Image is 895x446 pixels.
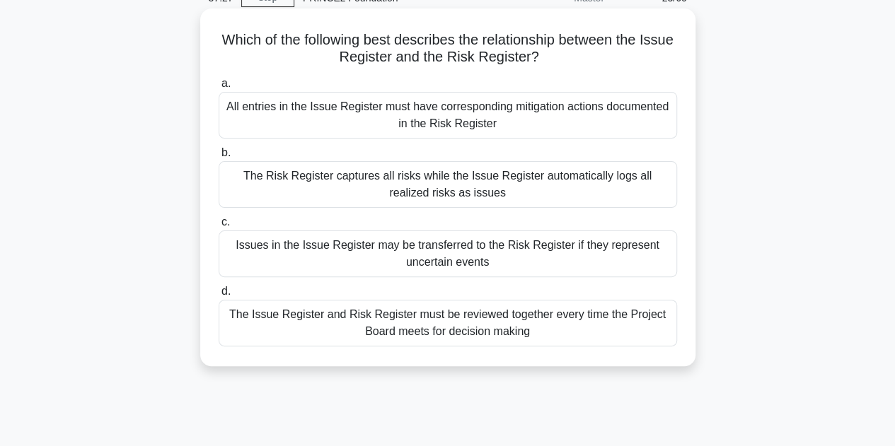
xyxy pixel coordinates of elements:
[221,146,231,158] span: b.
[219,161,677,208] div: The Risk Register captures all risks while the Issue Register automatically logs all realized ris...
[219,300,677,346] div: The Issue Register and Risk Register must be reviewed together every time the Project Board meets...
[219,230,677,277] div: Issues in the Issue Register may be transferred to the Risk Register if they represent uncertain ...
[221,216,230,228] span: c.
[219,92,677,139] div: All entries in the Issue Register must have corresponding mitigation actions documented in the Ri...
[221,77,231,89] span: a.
[217,31,679,66] h5: Which of the following best describes the relationship between the Issue Register and the Risk Re...
[221,285,231,297] span: d.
